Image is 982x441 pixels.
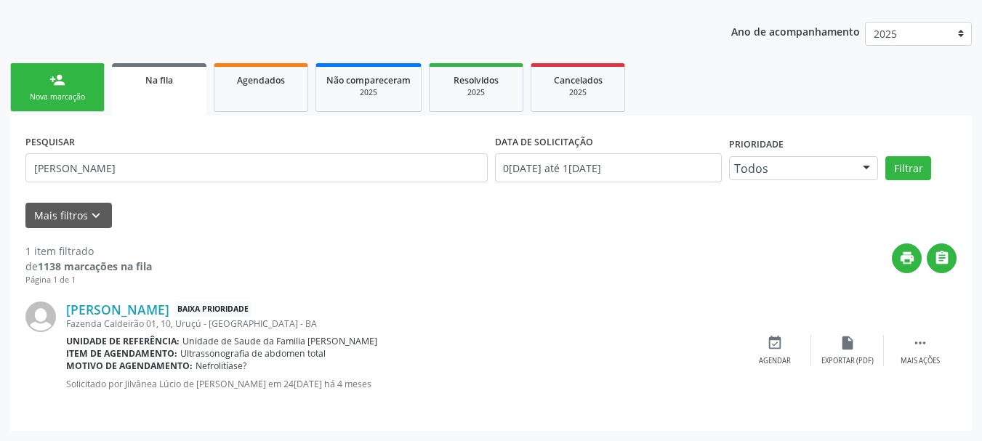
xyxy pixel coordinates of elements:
i:  [934,250,950,266]
b: Motivo de agendamento: [66,360,193,372]
span: Não compareceram [326,74,411,86]
span: Nefrolitíase? [196,360,246,372]
div: Página 1 de 1 [25,274,152,286]
i: print [899,250,915,266]
i: keyboard_arrow_down [88,208,104,224]
div: 1 item filtrado [25,243,152,259]
div: Fazenda Caldeirão 01, 10, Uruçú - [GEOGRAPHIC_DATA] - BA [66,317,738,330]
span: Todos [734,161,848,176]
span: Agendados [237,74,285,86]
span: Unidade de Saude da Familia [PERSON_NAME] [182,335,377,347]
div: 2025 [542,87,614,98]
button: print [892,243,922,273]
label: PESQUISAR [25,131,75,153]
span: Ultrassonografia de abdomen total [180,347,326,360]
input: Nome, CNS [25,153,488,182]
label: Prioridade [729,134,784,156]
div: 2025 [326,87,411,98]
label: DATA DE SOLICITAÇÃO [495,131,593,153]
div: Exportar (PDF) [821,356,874,366]
b: Item de agendamento: [66,347,177,360]
button: Mais filtroskeyboard_arrow_down [25,203,112,228]
span: Baixa Prioridade [174,302,251,317]
i: insert_drive_file [840,335,856,351]
i:  [912,335,928,351]
i: event_available [767,335,783,351]
b: Unidade de referência: [66,335,180,347]
div: 2025 [440,87,512,98]
button:  [927,243,957,273]
span: Resolvidos [454,74,499,86]
div: Agendar [759,356,791,366]
span: Cancelados [554,74,603,86]
p: Solicitado por Jilvânea Lúcio de [PERSON_NAME] em 24[DATE] há 4 meses [66,378,738,390]
img: img [25,302,56,332]
a: [PERSON_NAME] [66,302,169,317]
span: Na fila [145,74,173,86]
input: Selecione um intervalo [495,153,723,182]
div: Nova marcação [21,92,94,102]
div: de [25,259,152,274]
div: person_add [49,72,65,88]
button: Filtrar [885,156,931,181]
strong: 1138 marcações na fila [38,259,152,273]
div: Mais ações [901,356,940,366]
p: Ano de acompanhamento [731,22,860,40]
